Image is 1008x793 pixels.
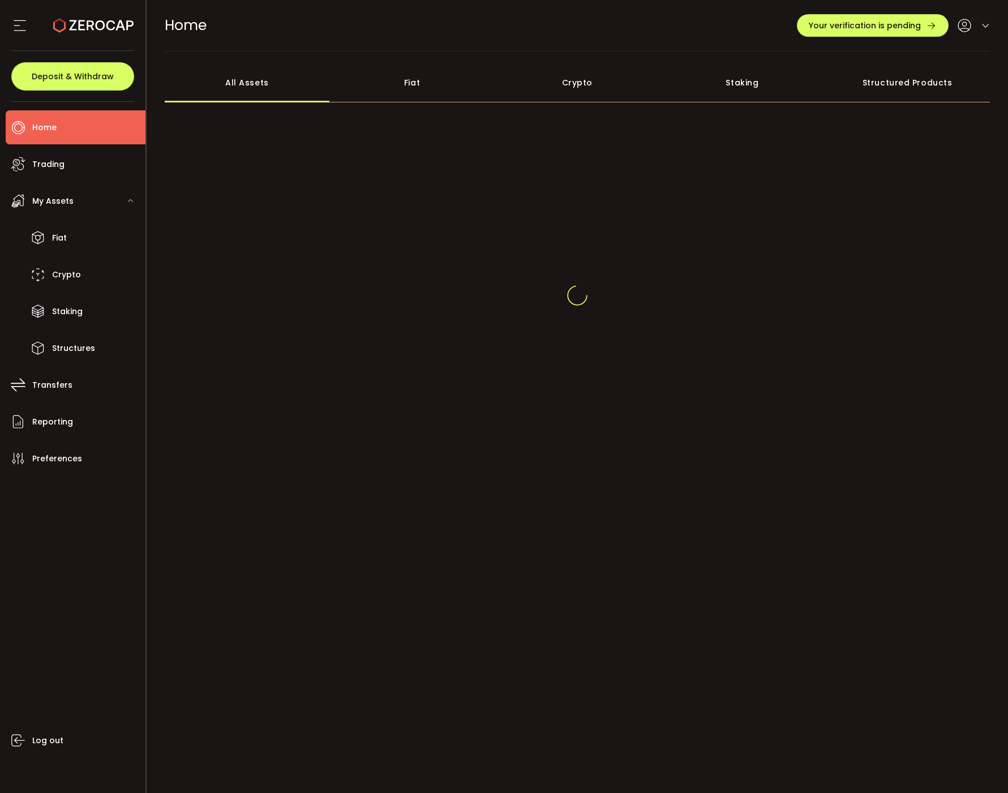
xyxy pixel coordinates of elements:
span: Reporting [32,414,73,430]
span: My Assets [32,193,74,209]
div: Fiat [329,63,495,102]
span: Fiat [52,230,67,246]
div: Crypto [495,63,660,102]
span: Preferences [32,451,82,467]
span: Deposit & Withdraw [32,72,114,80]
span: Log out [32,732,63,749]
span: Structures [52,340,95,357]
button: Your verification is pending [797,14,949,37]
div: Structured Products [825,63,990,102]
div: Staking [660,63,825,102]
span: Crypto [52,267,81,283]
span: Transfers [32,377,72,393]
span: Trading [32,156,65,173]
span: Your verification is pending [809,22,921,29]
button: Deposit & Withdraw [11,62,134,91]
span: Home [165,15,207,35]
span: Home [32,119,57,136]
span: Staking [52,303,83,320]
div: All Assets [165,63,330,102]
